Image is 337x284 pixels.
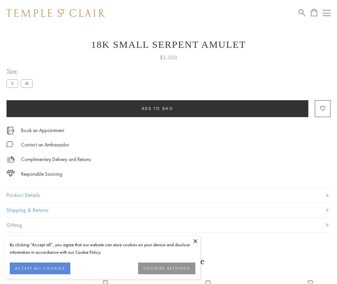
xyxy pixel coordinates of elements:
[21,79,33,88] label: M
[7,66,35,77] span: Size:
[10,241,195,256] div: By clicking “Accept all”, you agree that our website can store cookies on your device and disclos...
[21,127,64,134] a: Book an Appointment
[21,156,91,164] p: Complimentary Delivery and Returns
[7,9,105,17] img: Temple St. Clair
[299,9,305,17] a: Search
[7,79,18,88] label: S
[7,156,15,164] img: icon_delivery.svg
[311,9,317,17] a: Open Shopping Bag
[7,141,13,147] img: MessageIcon-01_2.svg
[21,141,69,149] div: Contact an Ambassador
[7,218,330,233] button: Gifting
[7,203,330,218] button: Shipping & Returns
[7,100,308,117] button: Add to bag
[142,106,174,111] span: Add to bag
[160,53,177,62] span: $5,500
[7,170,15,177] img: icon_sourcing.svg
[10,263,70,274] button: ACCEPT ALL COOKIES
[7,188,330,203] button: Product Details
[21,170,62,178] div: Responsible Sourcing
[7,39,330,50] h1: 18K Small Serpent Amulet
[7,127,14,134] img: icon_appointment.svg
[138,263,195,274] button: COOKIES SETTINGS
[323,9,330,17] button: Open navigation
